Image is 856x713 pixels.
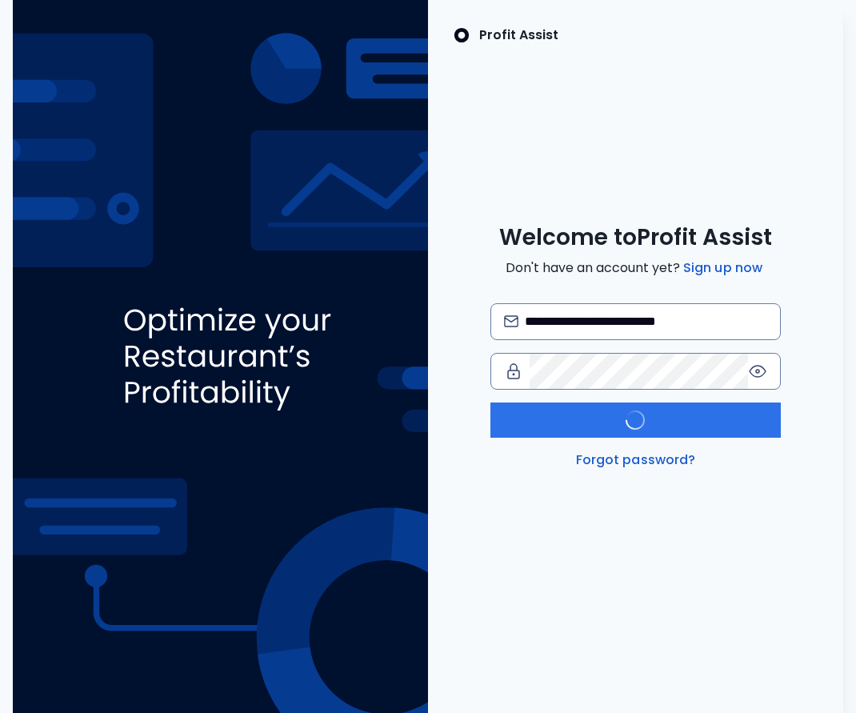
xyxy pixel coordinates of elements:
img: email [504,315,518,327]
a: Forgot password? [573,451,699,470]
img: SpotOn Logo [454,26,470,45]
a: Sign up now [680,258,766,278]
span: Don't have an account yet? [506,258,766,278]
span: Welcome to Profit Assist [499,223,772,252]
p: Profit Assist [479,26,558,45]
